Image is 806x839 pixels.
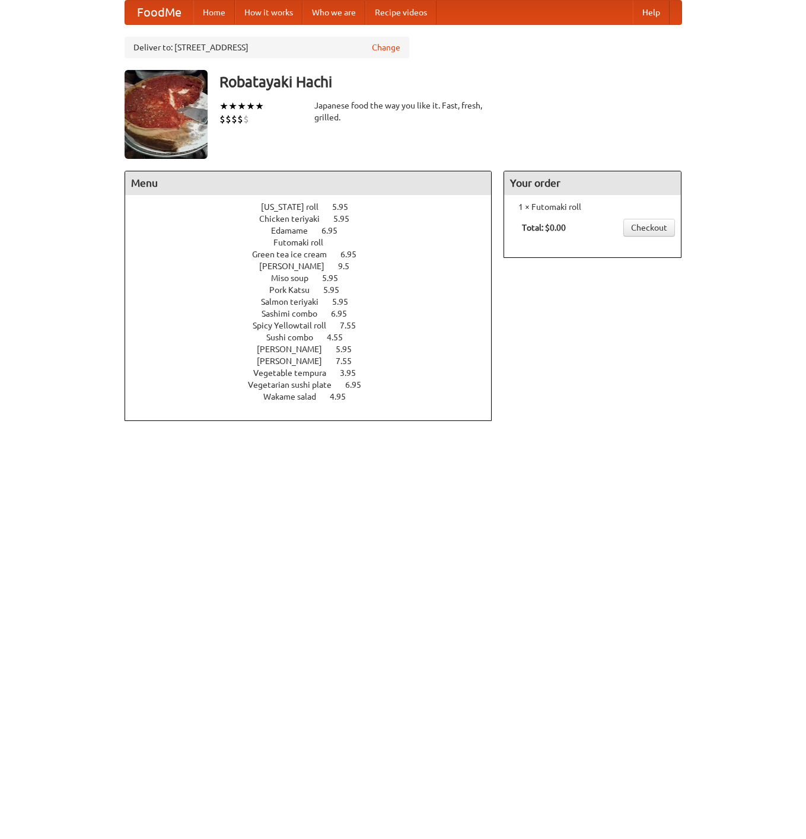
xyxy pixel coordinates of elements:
[336,344,364,354] span: 5.95
[231,113,237,126] li: $
[261,202,370,212] a: [US_STATE] roll 5.95
[273,238,335,247] span: Futomaki roll
[340,368,368,378] span: 3.95
[271,226,320,235] span: Edamame
[193,1,235,24] a: Home
[125,37,409,58] div: Deliver to: [STREET_ADDRESS]
[228,100,237,113] li: ★
[340,250,368,259] span: 6.95
[259,214,332,224] span: Chicken teriyaki
[257,344,374,354] a: [PERSON_NAME] 5.95
[261,297,370,307] a: Salmon teriyaki 5.95
[333,214,361,224] span: 5.95
[266,333,365,342] a: Sushi combo 4.55
[235,1,302,24] a: How it works
[261,297,330,307] span: Salmon teriyaki
[253,321,338,330] span: Spicy Yellowtail roll
[271,273,360,283] a: Miso soup 5.95
[219,113,225,126] li: $
[266,333,325,342] span: Sushi combo
[248,380,383,390] a: Vegetarian sushi plate 6.95
[338,261,361,271] span: 9.5
[246,100,255,113] li: ★
[522,223,566,232] b: Total: $0.00
[273,238,357,247] a: Futomaki roll
[332,297,360,307] span: 5.95
[219,70,682,94] h3: Robatayaki Hachi
[633,1,670,24] a: Help
[253,368,378,378] a: Vegetable tempura 3.95
[263,392,328,401] span: Wakame salad
[504,171,681,195] h4: Your order
[269,285,321,295] span: Pork Katsu
[271,226,359,235] a: Edamame 6.95
[261,202,330,212] span: [US_STATE] roll
[253,321,378,330] a: Spicy Yellowtail roll 7.55
[252,250,378,259] a: Green tea ice cream 6.95
[269,285,361,295] a: Pork Katsu 5.95
[225,113,231,126] li: $
[271,273,320,283] span: Miso soup
[330,392,358,401] span: 4.95
[323,285,351,295] span: 5.95
[237,100,246,113] li: ★
[322,273,350,283] span: 5.95
[255,100,264,113] li: ★
[125,1,193,24] a: FoodMe
[237,113,243,126] li: $
[248,380,343,390] span: Vegetarian sushi plate
[321,226,349,235] span: 6.95
[219,100,228,113] li: ★
[263,392,368,401] a: Wakame salad 4.95
[331,309,359,318] span: 6.95
[243,113,249,126] li: $
[336,356,364,366] span: 7.55
[340,321,368,330] span: 7.55
[259,261,336,271] span: [PERSON_NAME]
[510,201,675,213] li: 1 × Futomaki roll
[125,171,492,195] h4: Menu
[259,261,371,271] a: [PERSON_NAME] 9.5
[314,100,492,123] div: Japanese food the way you like it. Fast, fresh, grilled.
[259,214,371,224] a: Chicken teriyaki 5.95
[372,42,400,53] a: Change
[302,1,365,24] a: Who we are
[257,356,374,366] a: [PERSON_NAME] 7.55
[257,356,334,366] span: [PERSON_NAME]
[125,70,208,159] img: angular.jpg
[262,309,369,318] a: Sashimi combo 6.95
[332,202,360,212] span: 5.95
[365,1,437,24] a: Recipe videos
[345,380,373,390] span: 6.95
[623,219,675,237] a: Checkout
[262,309,329,318] span: Sashimi combo
[257,344,334,354] span: [PERSON_NAME]
[253,368,338,378] span: Vegetable tempura
[327,333,355,342] span: 4.55
[252,250,339,259] span: Green tea ice cream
